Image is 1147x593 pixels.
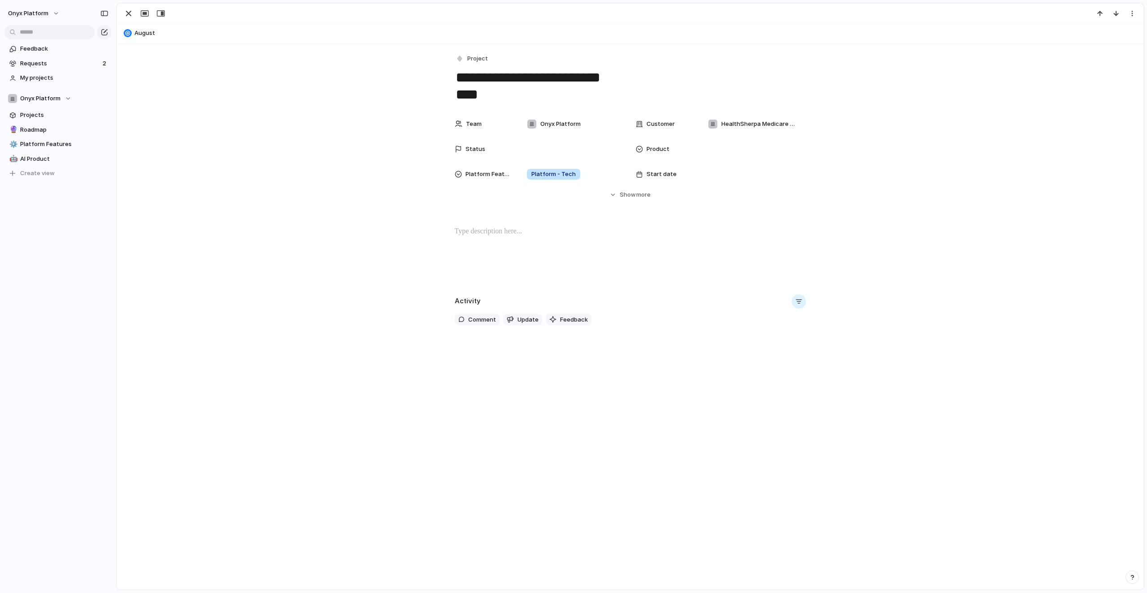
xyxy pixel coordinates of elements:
h2: Activity [455,296,481,306]
div: 🔮 [9,125,16,135]
button: Comment [455,314,500,326]
span: Feedback [560,315,588,324]
span: Comment [468,315,496,324]
button: Create view [4,167,112,180]
span: Platform Features [466,170,512,179]
a: 🤖AI Product [4,152,112,166]
button: Onyx Platform [4,92,112,105]
span: Platform Features [20,140,108,149]
span: Create view [20,169,55,178]
span: My projects [20,73,108,82]
span: more [636,190,651,199]
div: 🤖 [9,154,16,164]
span: Show [620,190,636,199]
span: HealthSherpa Medicare Advantage [721,120,798,129]
span: August [134,29,1139,38]
button: Update [503,314,542,326]
span: Customer [647,120,675,129]
button: 🤖 [8,155,17,163]
span: Requests [20,59,100,68]
button: Showmore [455,187,806,203]
span: Feedback [20,44,108,53]
span: 2 [103,59,108,68]
span: Product [647,145,669,154]
button: Feedback [546,314,591,326]
button: Project [454,52,491,65]
div: ⚙️ [9,139,16,150]
button: Onyx Platform [4,6,64,21]
span: Onyx Platform [540,120,581,129]
span: Team [466,120,482,129]
span: Projects [20,111,108,120]
button: ⚙️ [8,140,17,149]
span: Update [517,315,539,324]
span: Roadmap [20,125,108,134]
button: 🔮 [8,125,17,134]
span: Onyx Platform [20,94,60,103]
a: 🔮Roadmap [4,123,112,137]
a: Requests2 [4,57,112,70]
span: Start date [647,170,677,179]
span: Project [467,54,488,63]
span: Platform - Tech [531,170,576,179]
span: AI Product [20,155,108,163]
span: Status [466,145,485,154]
button: August [121,26,1139,40]
a: Projects [4,108,112,122]
a: Feedback [4,42,112,56]
a: ⚙️Platform Features [4,138,112,151]
span: Onyx Platform [8,9,48,18]
a: My projects [4,71,112,85]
